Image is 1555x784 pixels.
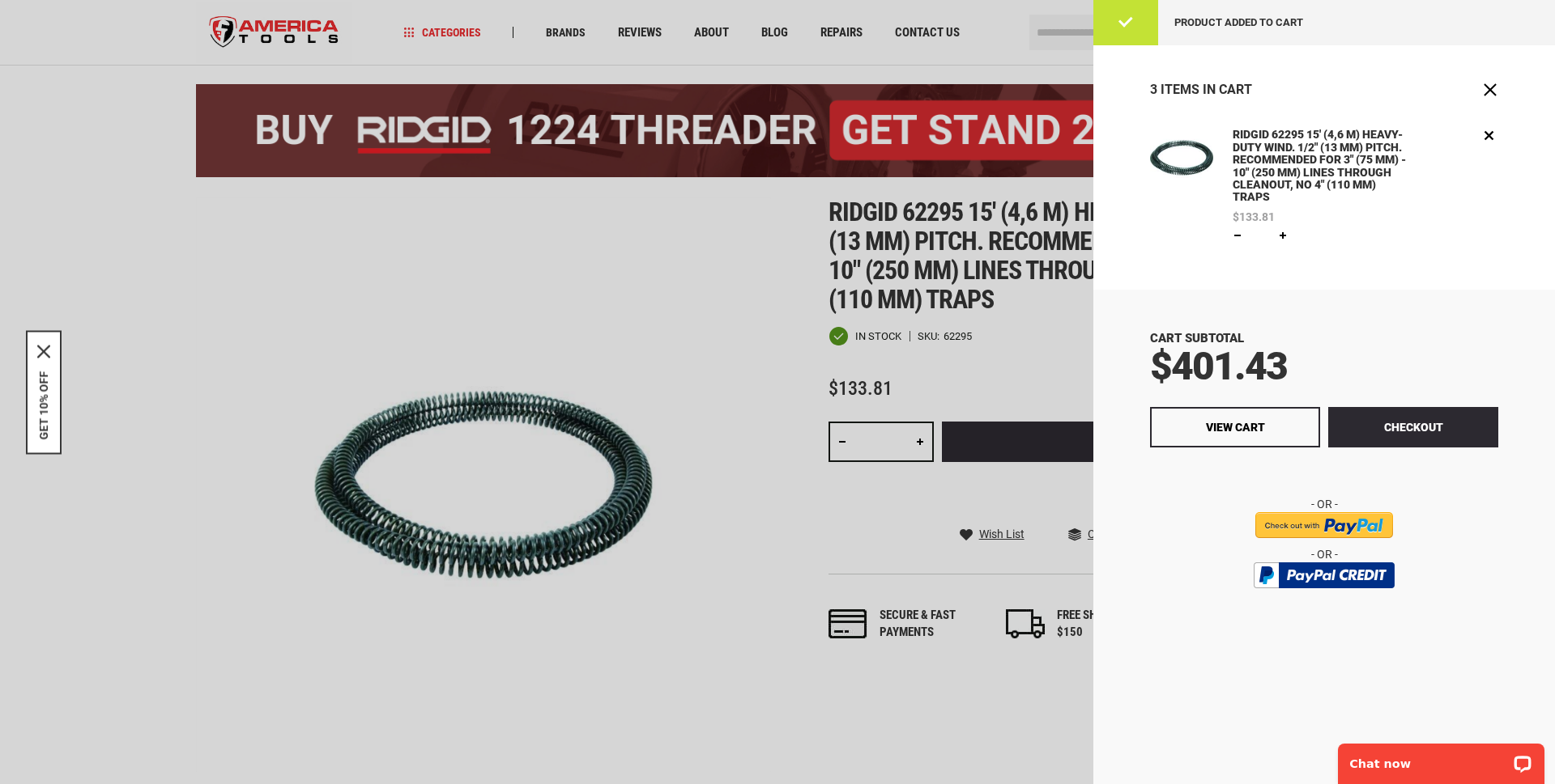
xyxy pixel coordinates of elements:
a: RIDGID 62295 15' (4,6 M) HEAVY-DUTY WIND. 1/2" (13 MM) PITCH. RECOMMENDED FOR 3" (75 MM) - 10" (2... [1229,126,1415,206]
span: 3 [1150,82,1157,97]
button: Close [1482,82,1498,98]
button: GET 10% OFF [37,371,50,439]
span: $401.43 [1150,343,1287,389]
a: RIDGID 62295 15' (4,6 M) HEAVY-DUTY WIND. 1/2" (13 MM) PITCH. RECOMMENDED FOR 3" (75 MM) - 10" (2... [1150,126,1213,244]
button: Close [37,345,50,358]
span: $133.81 [1233,211,1275,222]
span: Items in Cart [1161,82,1252,97]
button: Checkout [1328,407,1498,447]
iframe: LiveChat chat widget [1327,733,1555,784]
img: RIDGID 62295 15' (4,6 M) HEAVY-DUTY WIND. 1/2" (13 MM) PITCH. RECOMMENDED FOR 3" (75 MM) - 10" (2... [1150,126,1213,189]
span: Product added to cart [1174,16,1303,28]
a: View Cart [1150,407,1320,447]
span: Cart Subtotal [1150,331,1244,345]
img: btn_bml_text.png [1263,592,1385,610]
svg: close icon [37,345,50,358]
span: View Cart [1206,421,1265,434]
